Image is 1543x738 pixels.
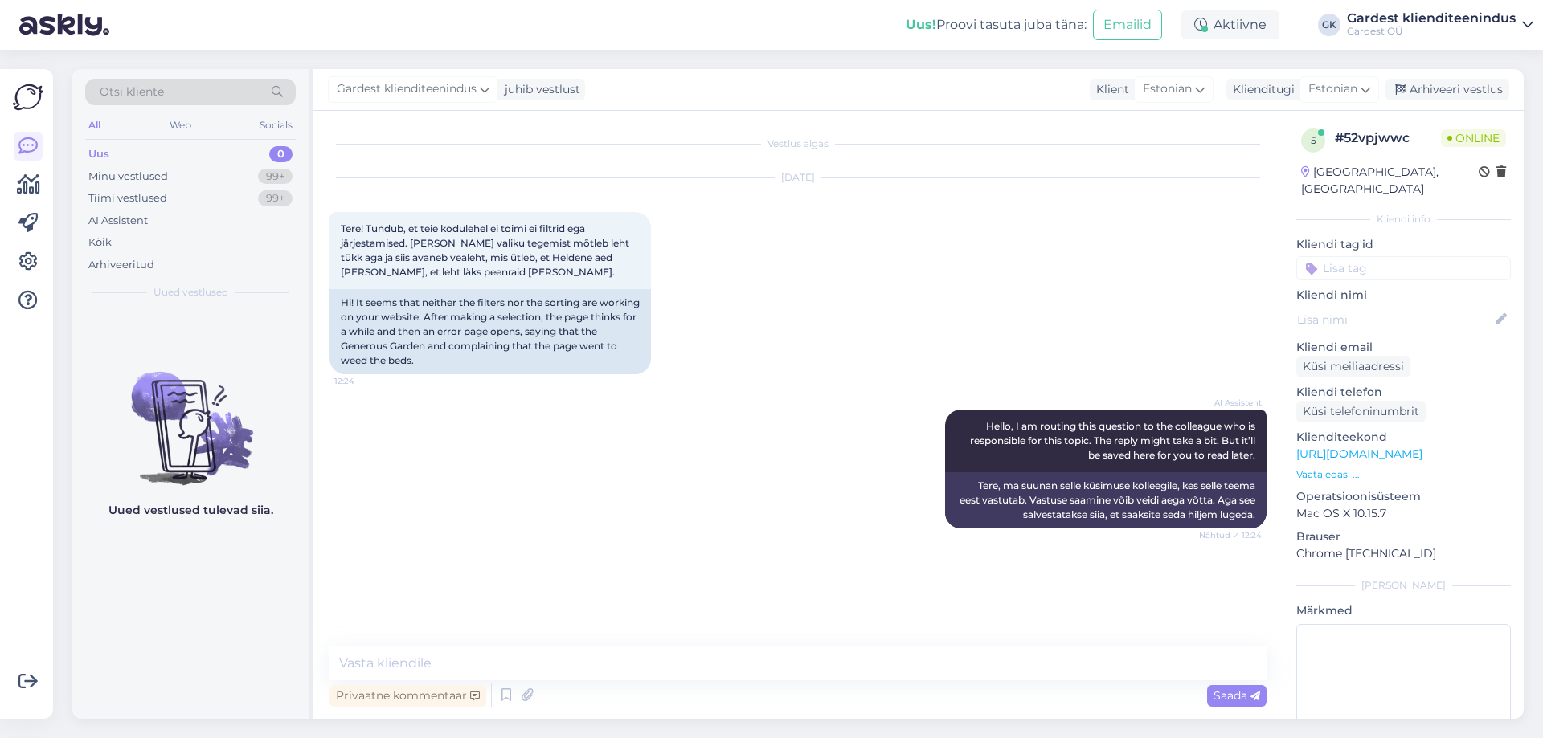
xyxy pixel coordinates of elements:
[1296,578,1511,593] div: [PERSON_NAME]
[1296,401,1426,422] div: Küsi telefoninumbrit
[258,169,293,185] div: 99+
[1311,134,1316,146] span: 5
[906,17,936,32] b: Uus!
[970,420,1258,461] span: Hello, I am routing this question to the colleague who is responsible for this topic. The reply m...
[1093,10,1162,40] button: Emailid
[1347,12,1516,25] div: Gardest klienditeenindus
[1296,287,1511,304] p: Kliendi nimi
[1296,602,1511,619] p: Märkmed
[1296,384,1511,401] p: Kliendi telefon
[1143,80,1192,98] span: Estonian
[1090,81,1129,98] div: Klient
[329,685,486,707] div: Privaatne kommentaar
[1201,397,1262,409] span: AI Assistent
[1335,128,1441,148] div: # 52vpjwwc
[166,115,194,136] div: Web
[1296,356,1410,377] div: Küsi meiliaadressi
[1296,446,1422,461] a: [URL][DOMAIN_NAME]
[1297,311,1492,328] input: Lisa nimi
[945,472,1267,528] div: Tere, ma suunan selle küsimuse kolleegile, kes selle teema eest vastutab. Vastuse saamine võib ve...
[1296,236,1511,253] p: Kliendi tag'id
[269,146,293,162] div: 0
[256,115,296,136] div: Socials
[1347,12,1533,38] a: Gardest klienditeenindusGardest OÜ
[1385,79,1509,100] div: Arhiveeri vestlus
[13,82,43,112] img: Askly Logo
[1181,10,1279,39] div: Aktiivne
[1296,212,1511,226] div: Kliendi info
[1214,688,1260,703] span: Saada
[1296,488,1511,505] p: Operatsioonisüsteem
[108,502,273,519] p: Uued vestlused tulevad siia.
[88,146,109,162] div: Uus
[153,285,228,300] span: Uued vestlused
[329,170,1267,185] div: [DATE]
[88,190,167,206] div: Tiimi vestlused
[1296,339,1511,356] p: Kliendi email
[1296,256,1511,280] input: Lisa tag
[1296,528,1511,545] p: Brauser
[1347,25,1516,38] div: Gardest OÜ
[341,222,632,278] span: Tere! Tundub, et teie kodulehel ei toimi ei filtrid ega järjestamised. [PERSON_NAME] valiku tegem...
[498,81,580,98] div: juhib vestlust
[100,84,164,100] span: Otsi kliente
[1308,80,1357,98] span: Estonian
[334,375,395,387] span: 12:24
[88,257,154,273] div: Arhiveeritud
[88,213,148,229] div: AI Assistent
[1296,545,1511,562] p: Chrome [TECHNICAL_ID]
[1296,505,1511,522] p: Mac OS X 10.15.7
[88,169,168,185] div: Minu vestlused
[85,115,104,136] div: All
[1296,429,1511,446] p: Klienditeekond
[337,80,477,98] span: Gardest klienditeenindus
[88,234,112,251] div: Kõik
[258,190,293,206] div: 99+
[906,15,1087,35] div: Proovi tasuta juba täna:
[1441,129,1506,147] span: Online
[329,137,1267,151] div: Vestlus algas
[1318,14,1340,36] div: GK
[1199,529,1262,541] span: Nähtud ✓ 12:24
[72,343,309,487] img: No chats
[329,289,651,374] div: Hi! It seems that neither the filters nor the sorting are working on your website. After making a...
[1301,164,1479,198] div: [GEOGRAPHIC_DATA], [GEOGRAPHIC_DATA]
[1296,467,1511,482] p: Vaata edasi ...
[1226,81,1295,98] div: Klienditugi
